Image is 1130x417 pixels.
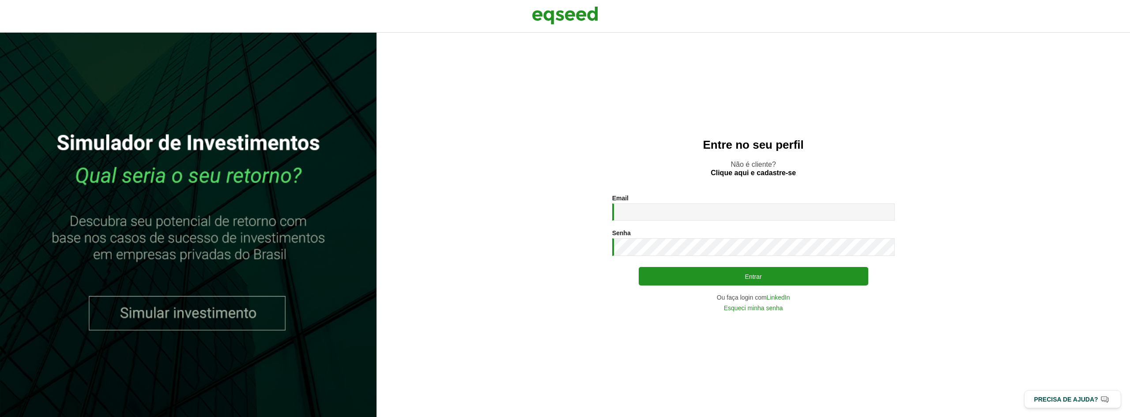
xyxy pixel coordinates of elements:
[639,267,868,286] button: Entrar
[724,305,783,311] a: Esqueci minha senha
[711,169,796,177] a: Clique aqui e cadastre-se
[532,4,598,26] img: EqSeed Logo
[612,230,631,236] label: Senha
[394,160,1112,177] p: Não é cliente?
[767,294,790,301] a: LinkedIn
[612,195,629,201] label: Email
[394,139,1112,151] h2: Entre no seu perfil
[612,294,895,301] div: Ou faça login com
